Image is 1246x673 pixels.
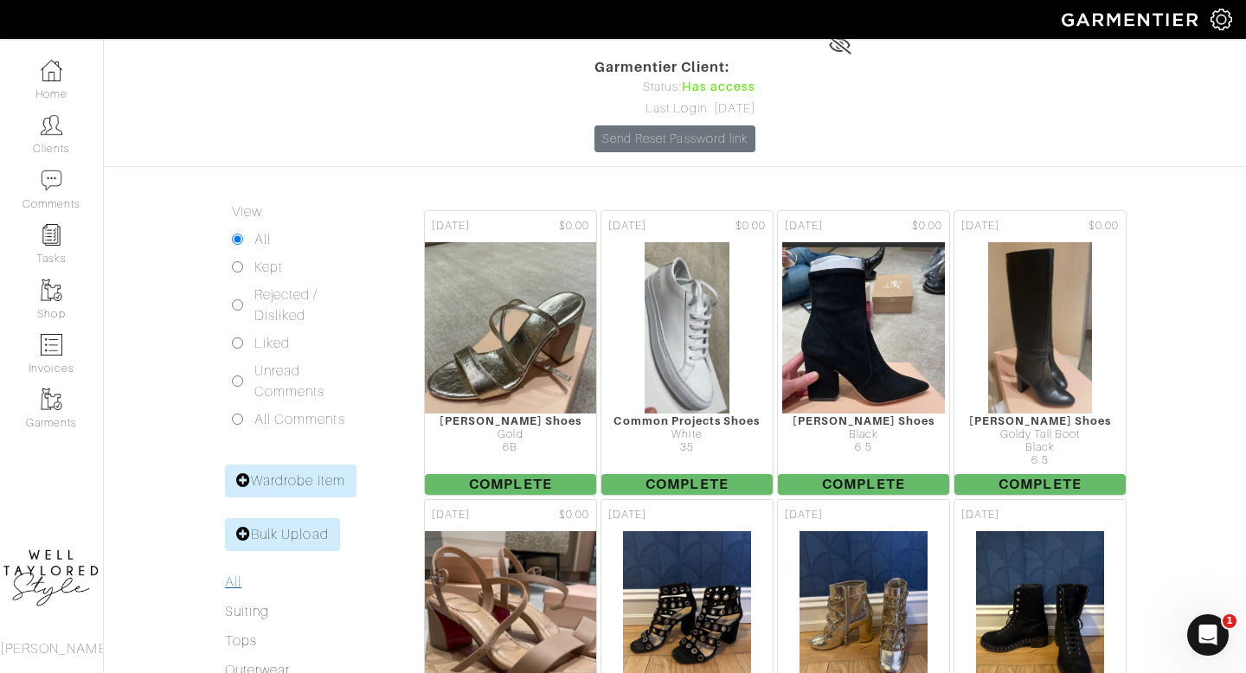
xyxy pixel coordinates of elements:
div: Status: [594,78,755,97]
img: TgkWECJSYvyFk16vEJUQNYk1 [781,241,947,414]
span: $0.00 [559,218,589,234]
span: [DATE] [432,507,470,523]
span: $0.00 [912,218,942,234]
span: Complete [778,474,949,495]
span: Complete [425,474,596,495]
span: [DATE] [961,218,999,234]
span: [DATE] [608,507,646,523]
img: vu1z575A3c3yqQoBsEaEBZ3W [987,241,1092,414]
a: [DATE] $0.00 [PERSON_NAME] Shoes Gold 6B Complete [422,208,599,497]
div: Common Projects Shoes [601,414,773,427]
div: [PERSON_NAME] Shoes [778,414,949,427]
span: [DATE] [785,218,823,234]
div: Gold [425,428,596,441]
img: comment-icon-a0a6a9ef722e966f86d9cbdc48e553b5cf19dbc54f86b18d962a5391bc8f6eb6.png [41,170,62,191]
img: garmentier-logo-header-white-b43fb05a5012e4ada735d5af1a66efaba907eab6374d6393d1fbf88cb4ef424d.png [1053,4,1211,35]
label: All [254,229,271,250]
div: Goldy Tall Boot [954,428,1126,441]
img: garments-icon-b7da505a4dc4fd61783c78ac3ca0ef83fa9d6f193b1c9dc38574b1d14d53ca28.png [41,279,62,301]
span: Garmentier Client: [594,57,755,78]
label: Rejected / Disliked [254,285,372,326]
img: garments-icon-b7da505a4dc4fd61783c78ac3ca0ef83fa9d6f193b1c9dc38574b1d14d53ca28.png [41,388,62,410]
label: View: [232,202,265,222]
div: 6.5 [778,441,949,454]
span: $0.00 [559,507,589,523]
img: orders-icon-0abe47150d42831381b5fb84f609e132dff9fe21cb692f30cb5eec754e2cba89.png [41,334,62,356]
span: Complete [601,474,773,495]
span: 1 [1223,614,1236,628]
img: dashboard-icon-dbcd8f5a0b271acd01030246c82b418ddd0df26cd7fceb0bd07c9910d44c42f6.png [41,60,62,81]
span: Complete [954,474,1126,495]
span: $0.00 [1089,218,1119,234]
label: All Comments [254,409,345,430]
div: [PERSON_NAME] Shoes [954,414,1126,427]
span: Has access [682,78,756,97]
div: Black [954,441,1126,454]
img: gear-icon-white-bd11855cb880d31180b6d7d6211b90ccbf57a29d726f0c71d8c61bd08dd39cc2.png [1211,9,1232,30]
img: clients-icon-6bae9207a08558b7cb47a8932f037763ab4055f8c8b6bfacd5dc20c3e0201464.png [41,114,62,136]
a: Send Reset Password link [594,125,755,152]
label: Unread Comments [254,361,372,402]
span: [DATE] [785,507,823,523]
span: [DATE] [432,218,470,234]
span: [DATE] [608,218,646,234]
div: Black [778,428,949,441]
a: Wardrobe Item [225,465,356,497]
iframe: Intercom live chat [1187,614,1229,656]
img: F9wLmN9AYs6bU554YAyUwCRq [418,241,602,414]
label: Liked [254,333,290,354]
a: [DATE] $0.00 [PERSON_NAME] Shoes Goldy Tall Boot Black 6.5 Complete [952,208,1128,497]
a: Tops [225,633,257,649]
a: [DATE] $0.00 [PERSON_NAME] Shoes Black 6.5 Complete [775,208,952,497]
label: Kept [254,257,283,278]
div: [PERSON_NAME] Shoes [425,414,596,427]
a: Suiting [225,604,269,619]
div: 6.5 [954,454,1126,467]
div: White [601,428,773,441]
a: Bulk Upload [225,518,340,551]
span: [DATE] [961,507,999,523]
span: $0.00 [735,218,766,234]
div: Last Login: [DATE] [594,99,755,119]
img: h6cw2Sjei6HwyY28PDaZYVBb [644,241,731,414]
a: All [225,574,241,590]
img: reminder-icon-8004d30b9f0a5d33ae49ab947aed9ed385cf756f9e5892f1edd6e32f2345188e.png [41,224,62,246]
div: 35 [601,441,773,454]
a: [DATE] $0.00 Common Projects Shoes White 35 Complete [599,208,775,497]
div: 6B [425,441,596,454]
